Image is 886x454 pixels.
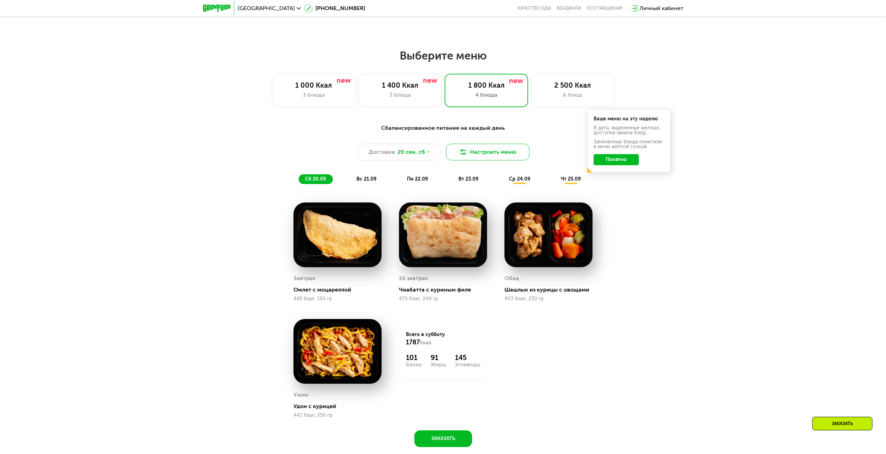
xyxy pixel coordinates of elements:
[452,91,521,99] div: 4 блюда
[22,49,864,63] h2: Выберите меню
[398,148,425,156] span: 20 сен, сб
[293,296,382,302] div: 468 Ккал, 150 гр
[279,81,348,89] div: 1 000 Ккал
[518,6,551,11] a: Качество еды
[812,417,872,430] div: Заказать
[594,154,639,165] button: Понятно
[293,413,382,418] div: 441 Ккал, 250 гр
[356,176,376,182] span: вс 21.09
[399,286,493,293] div: Чиабатта с куриным филе
[304,4,365,13] a: [PHONE_NUMBER]
[406,362,422,367] div: Белки
[504,296,593,302] div: 403 Ккал, 230 гр
[504,286,598,293] div: Шашлык из курицы с овощами
[587,6,622,11] div: поставщикам
[238,6,295,11] span: [GEOGRAPHIC_DATA]
[458,176,478,182] span: вт 23.09
[406,353,422,362] div: 101
[431,353,446,362] div: 91
[406,331,480,347] div: Всего в субботу
[399,296,487,302] div: 475 Ккал, 240 гр
[446,144,530,160] button: Настроить меню
[293,286,387,293] div: Омлет с моцареллой
[366,91,434,99] div: 3 блюда
[293,390,308,400] div: Ужин
[366,81,434,89] div: 1 400 Ккал
[279,91,348,99] div: 3 блюда
[455,353,480,362] div: 145
[538,81,607,89] div: 2 500 Ккал
[431,362,446,367] div: Жиры
[293,273,315,284] div: Завтрак
[594,117,665,121] div: Ваше меню на эту неделю
[557,6,581,11] a: Вендинги
[455,362,480,367] div: Углеводы
[561,176,581,182] span: чт 25.09
[509,176,530,182] span: ср 24.09
[406,338,420,346] span: 1787
[399,273,428,284] div: 2й завтрак
[504,273,519,284] div: Обед
[538,91,607,99] div: 6 блюд
[594,140,665,149] div: Заменённые блюда пометили в меню жёлтой точкой.
[305,176,326,182] span: сб 20.09
[369,148,396,156] span: Доставка:
[237,124,649,133] div: Сбалансированное питание на каждый день
[640,4,683,13] div: Личный кабинет
[452,81,521,89] div: 1 800 Ккал
[420,340,431,346] span: Ккал
[293,403,387,410] div: Удон с курицей
[407,176,428,182] span: пн 22.09
[594,126,665,135] div: В даты, выделенные желтым, доступна замена блюд.
[414,430,472,447] button: Заказать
